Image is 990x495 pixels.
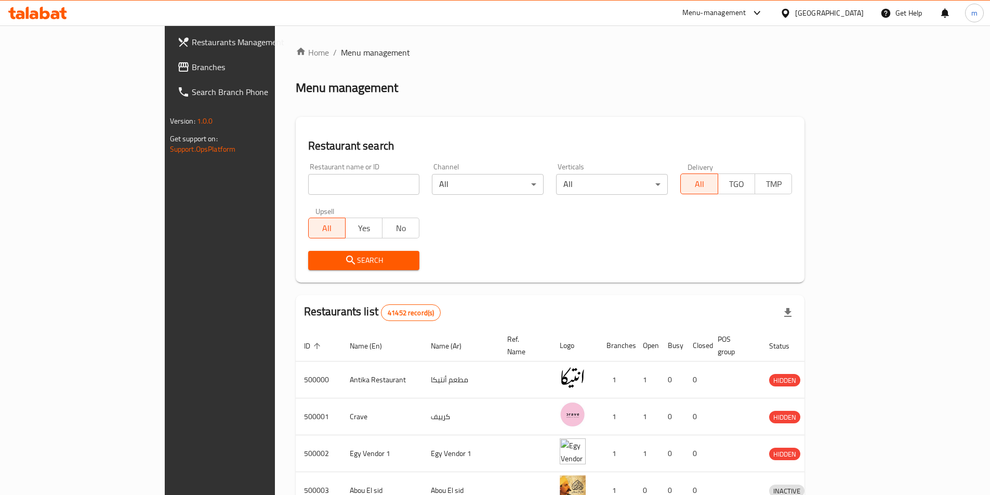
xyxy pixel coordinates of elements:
[659,398,684,435] td: 0
[350,340,395,352] span: Name (En)
[387,221,415,236] span: No
[560,402,586,427] img: Crave
[680,173,718,194] button: All
[296,46,805,59] nav: breadcrumb
[382,218,419,238] button: No
[341,398,423,435] td: Crave
[659,435,684,472] td: 0
[333,46,337,59] li: /
[682,7,746,19] div: Menu-management
[345,218,382,238] button: Yes
[718,173,755,194] button: TGO
[192,61,322,73] span: Branches
[718,333,748,358] span: POS group
[684,330,709,362] th: Closed
[169,79,330,104] a: Search Branch Phone
[598,362,635,398] td: 1
[684,362,709,398] td: 0
[341,435,423,472] td: Egy Vendor 1
[688,163,714,170] label: Delivery
[304,340,324,352] span: ID
[635,362,659,398] td: 1
[684,398,709,435] td: 0
[308,138,793,154] h2: Restaurant search
[341,362,423,398] td: Antika Restaurant
[350,221,378,236] span: Yes
[769,411,800,423] span: HIDDEN
[169,30,330,55] a: Restaurants Management
[192,36,322,48] span: Restaurants Management
[169,55,330,79] a: Branches
[170,142,236,156] a: Support.OpsPlatform
[341,46,410,59] span: Menu management
[197,114,213,128] span: 1.0.0
[170,114,195,128] span: Version:
[722,177,751,192] span: TGO
[659,330,684,362] th: Busy
[560,438,586,464] img: Egy Vendor 1
[769,374,800,386] div: HIDDEN
[684,435,709,472] td: 0
[598,435,635,472] td: 1
[551,330,598,362] th: Logo
[556,174,668,195] div: All
[769,340,803,352] span: Status
[296,79,398,96] h2: Menu management
[755,173,792,194] button: TMP
[775,300,800,325] div: Export file
[795,7,864,19] div: [GEOGRAPHIC_DATA]
[507,333,539,358] span: Ref. Name
[170,132,218,145] span: Get support on:
[315,207,335,215] label: Upsell
[971,7,978,19] span: m
[308,218,346,238] button: All
[598,398,635,435] td: 1
[381,304,441,321] div: Total records count
[769,374,800,386] span: HIDDEN
[769,448,800,460] div: HIDDEN
[635,330,659,362] th: Open
[759,177,788,192] span: TMP
[769,448,800,460] span: HIDDEN
[423,435,499,472] td: Egy Vendor 1
[635,398,659,435] td: 1
[635,435,659,472] td: 1
[432,174,544,195] div: All
[381,308,440,318] span: 41452 record(s)
[316,254,412,267] span: Search
[598,330,635,362] th: Branches
[659,362,684,398] td: 0
[431,340,475,352] span: Name (Ar)
[423,398,499,435] td: كرييف
[308,251,420,270] button: Search
[308,174,420,195] input: Search for restaurant name or ID..
[560,365,586,391] img: Antika Restaurant
[423,362,499,398] td: مطعم أنتيكا
[685,177,714,192] span: All
[769,411,800,423] div: HIDDEN
[304,304,441,321] h2: Restaurants list
[192,86,322,98] span: Search Branch Phone
[313,221,341,236] span: All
